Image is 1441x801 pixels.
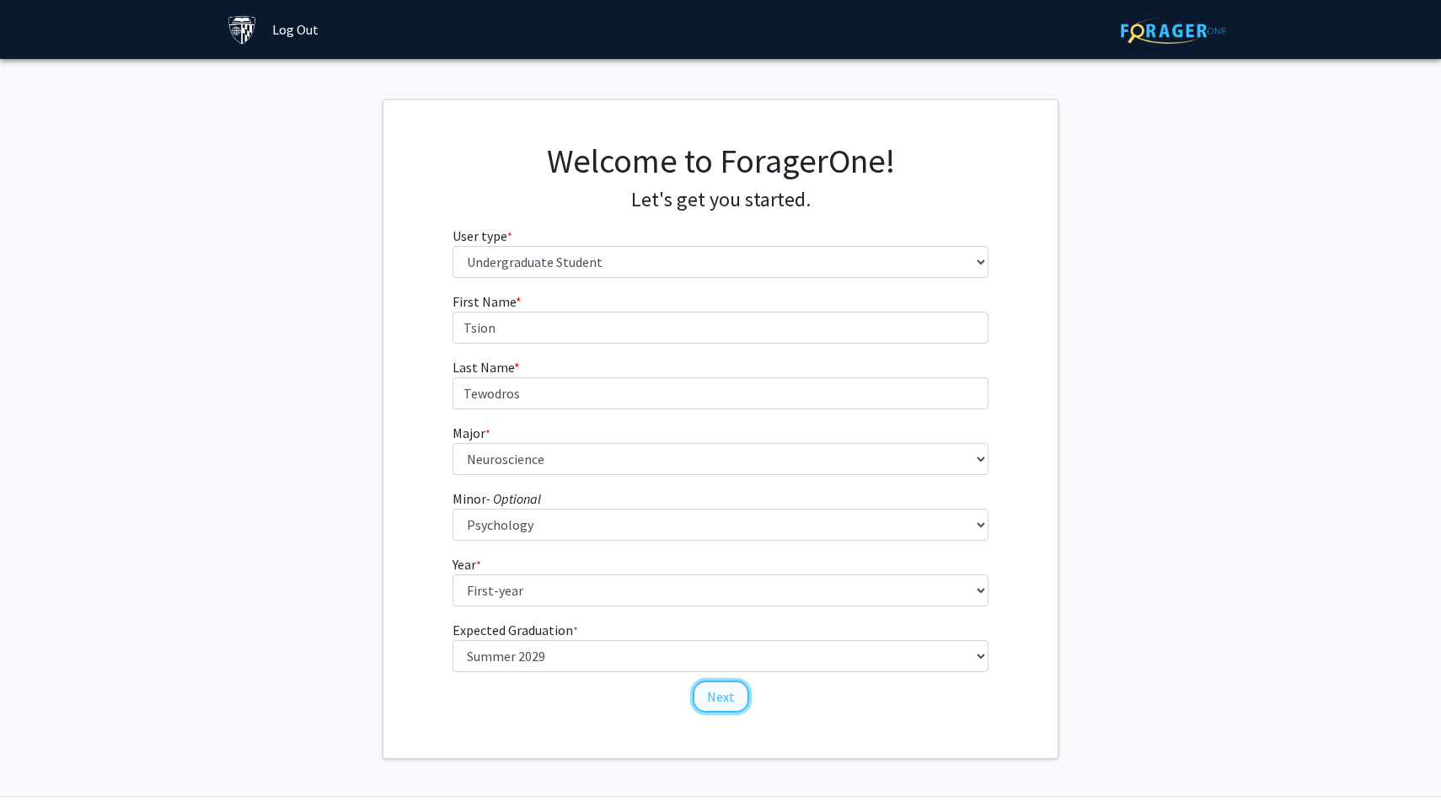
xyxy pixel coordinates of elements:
i: - Optional [486,490,541,507]
img: Johns Hopkins University Logo [228,15,257,45]
img: ForagerOne Logo [1121,18,1226,44]
span: First Name [453,293,516,310]
span: Last Name [453,359,514,376]
label: Major [453,423,490,443]
label: Minor [453,489,541,509]
label: Expected Graduation [453,620,578,640]
h1: Welcome to ForagerOne! [453,141,989,181]
iframe: Chat [13,725,72,788]
label: User type [453,226,512,246]
h4: Let's get you started. [453,188,989,212]
label: Year [453,554,481,574]
button: Next [693,681,749,713]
